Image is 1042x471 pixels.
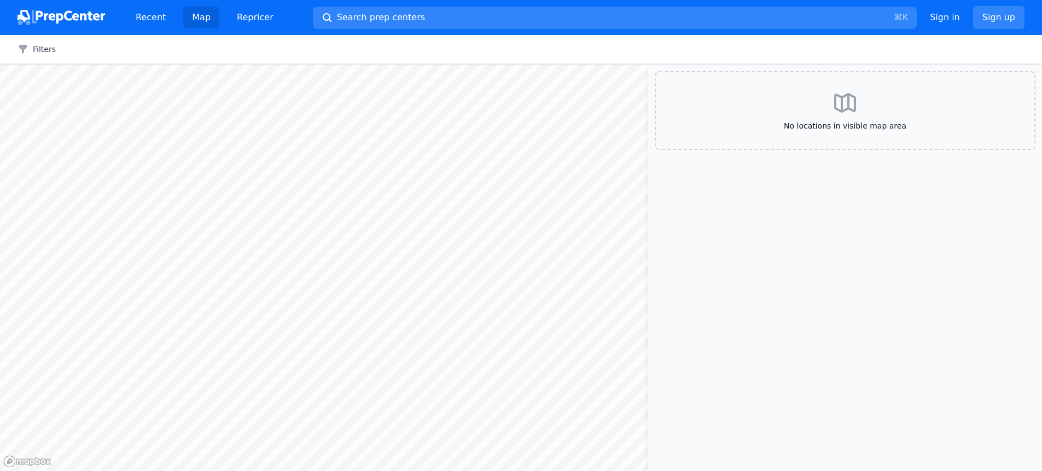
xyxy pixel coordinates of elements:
span: No locations in visible map area [673,120,1017,131]
button: Search prep centers⌘K [313,7,917,29]
span: Search prep centers [337,11,425,24]
a: Map [183,7,219,28]
a: Mapbox logo [3,455,51,468]
a: Sign up [973,6,1024,29]
kbd: K [903,12,909,22]
a: Repricer [228,7,282,28]
button: Filters [18,44,56,55]
a: Sign in [930,11,960,24]
kbd: ⌘ [894,12,903,22]
img: PrepCenter [18,10,105,25]
a: Recent [127,7,174,28]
